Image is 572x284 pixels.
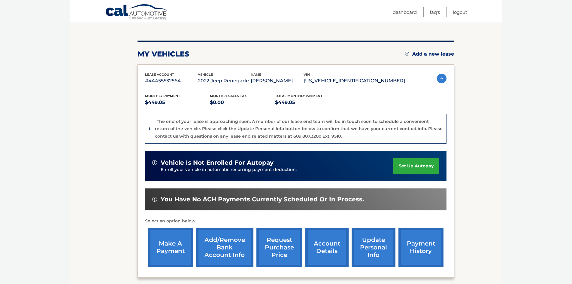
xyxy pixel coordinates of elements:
[161,196,364,203] span: You have no ACH payments currently scheduled or in process.
[305,228,349,267] a: account details
[210,98,275,107] p: $0.00
[275,94,322,98] span: Total Monthly Payment
[145,77,198,85] p: #44455532564
[275,98,340,107] p: $449.05
[405,51,454,57] a: Add a new lease
[453,7,467,17] a: Logout
[105,4,168,21] a: Cal Automotive
[437,74,446,83] img: accordion-active.svg
[138,50,189,59] h2: my vehicles
[145,94,180,98] span: Monthly Payment
[304,77,405,85] p: [US_VEHICLE_IDENTIFICATION_NUMBER]
[145,72,174,77] span: lease account
[152,197,157,202] img: alert-white.svg
[161,159,274,166] span: vehicle is not enrolled for autopay
[148,228,193,267] a: make a payment
[251,77,304,85] p: [PERSON_NAME]
[304,72,310,77] span: vin
[155,119,443,139] p: The end of your lease is approaching soon. A member of our lease end team will be in touch soon t...
[405,52,409,56] img: add.svg
[393,158,439,174] a: set up autopay
[430,7,440,17] a: FAQ's
[161,166,394,173] p: Enroll your vehicle in automatic recurring payment deduction.
[398,228,443,267] a: payment history
[352,228,395,267] a: update personal info
[198,77,251,85] p: 2022 Jeep Renegade
[145,218,446,225] p: Select an option below:
[393,7,417,17] a: Dashboard
[145,98,210,107] p: $449.05
[210,94,247,98] span: Monthly sales Tax
[152,160,157,165] img: alert-white.svg
[251,72,261,77] span: name
[198,72,213,77] span: vehicle
[196,228,253,267] a: Add/Remove bank account info
[256,228,302,267] a: request purchase price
